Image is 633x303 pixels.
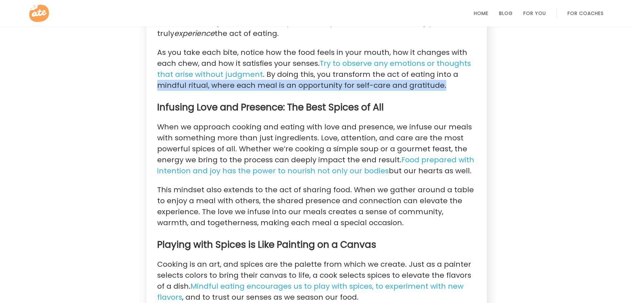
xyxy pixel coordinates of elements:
a: For You [523,11,546,16]
a: Try to observe any emotions or thoughts that arise without judgment [157,58,471,80]
p: Cooking is an art, and spices are the palette from which we create. Just as a painter selects col... [157,259,476,303]
a: Home [474,11,488,16]
a: Mindful eating encourages us to play with spices, to experiment with new flavors [157,281,464,303]
a: Blog [499,11,513,16]
a: Food prepared with intention and joy has the power to nourish not only our bodies [157,155,474,176]
p: This mindset also extends to the act of sharing food. When we gather around a table to enjoy a me... [157,184,476,228]
a: For Coaches [568,11,604,16]
p: As you take each bite, notice how the food feels in your mouth, how it changes with each chew, an... [157,47,476,91]
h3: Playing with Spices is Like Painting on a Canvas [157,239,476,251]
h3: Infusing Love and Presence: The Best Spices of All [157,101,476,113]
p: When we approach cooking and eating with love and presence, we infuse our meals with something mo... [157,121,476,176]
em: experience [174,28,215,39]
